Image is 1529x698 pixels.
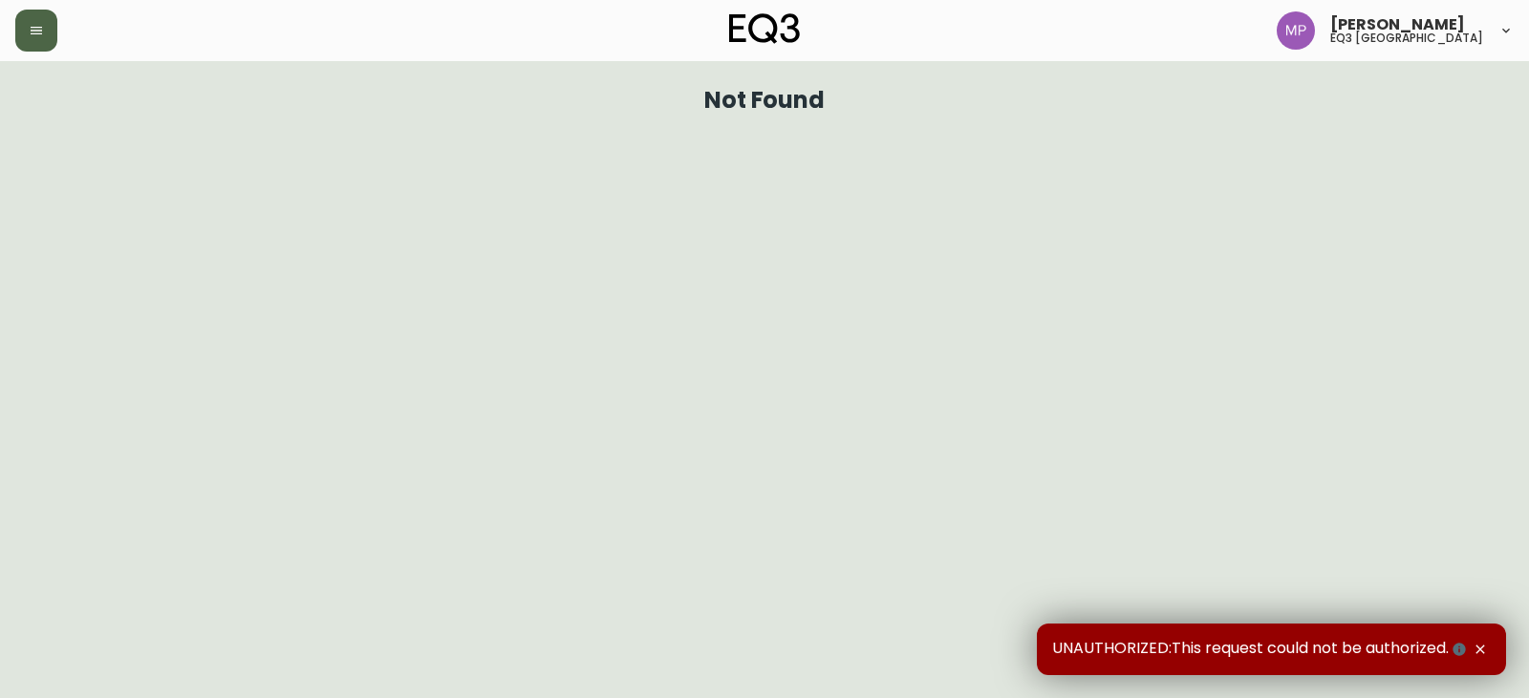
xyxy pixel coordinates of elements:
span: [PERSON_NAME] [1330,17,1465,32]
img: 898fb1fef72bdc68defcae31627d8d29 [1277,11,1315,50]
h1: Not Found [704,92,826,109]
h5: eq3 [GEOGRAPHIC_DATA] [1330,32,1483,44]
img: logo [729,13,800,44]
span: UNAUTHORIZED:This request could not be authorized. [1052,639,1470,660]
